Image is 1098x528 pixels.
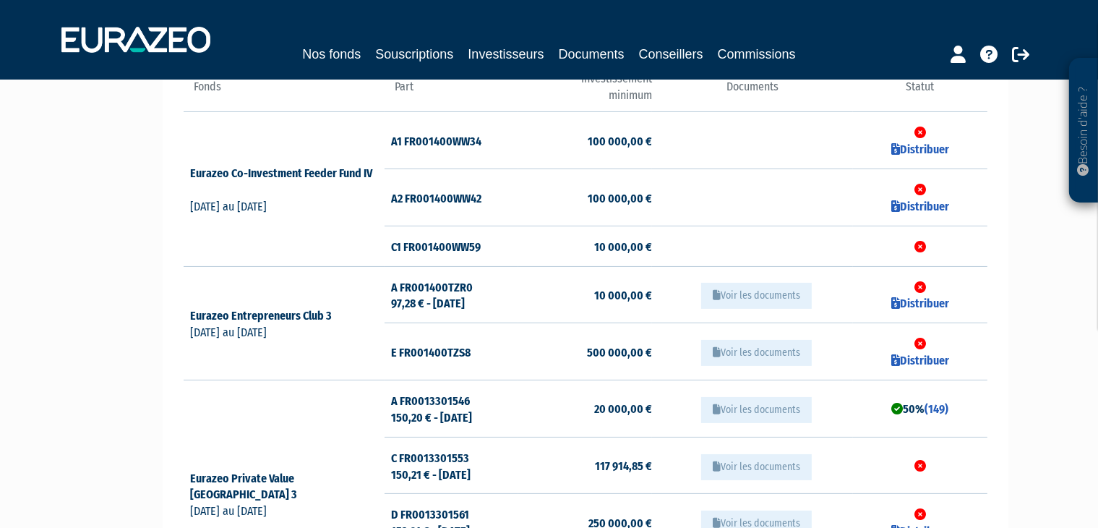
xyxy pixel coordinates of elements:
a: Nos fonds [302,44,361,64]
td: 10 000,00 € [518,266,652,323]
p: Besoin d'aide ? [1076,66,1092,196]
a: Investisseurs [468,44,544,64]
a: Distribuer [891,142,949,156]
td: C FR0013301553 150,21 € - [DATE] [385,437,518,494]
span: [DATE] au [DATE] [191,200,267,213]
td: 117 914,85 € [518,437,652,494]
a: Conseillers [639,44,703,64]
button: Voir les documents [701,454,812,480]
a: Eurazeo Entrepreneurs Club 3 [191,309,346,323]
th: Fonds [184,71,385,112]
td: 20 000,00 € [518,380,652,437]
button: Voir les documents [701,340,812,366]
td: A1 FR001400WW34 [385,112,518,169]
a: Distribuer [891,297,949,310]
td: A FR001400TZR0 97,28 € - [DATE] [385,266,518,323]
th: Investissement minimum [518,71,652,112]
img: 1732889491-logotype_eurazeo_blanc_rvb.png [61,27,210,53]
td: A FR0013301546 150,20 € - [DATE] [385,380,518,437]
td: E FR001400TZS8 [385,323,518,380]
a: Souscriptions [375,44,453,64]
a: (149) [925,402,948,416]
th: Statut [853,71,987,112]
th: Part [385,71,518,112]
td: 50% [853,380,987,437]
a: Documents [559,44,625,64]
a: Distribuer [891,200,949,213]
span: [DATE] au [DATE] [191,504,267,518]
td: 10 000,00 € [518,226,652,266]
a: Eurazeo Private Value [GEOGRAPHIC_DATA] 3 [191,472,311,502]
a: Distribuer [891,354,949,367]
button: Voir les documents [701,283,812,309]
a: Commissions [718,44,796,64]
td: 100 000,00 € [518,169,652,226]
td: C1 FR001400WW59 [385,226,518,266]
td: A2 FR001400WW42 [385,169,518,226]
td: 500 000,00 € [518,323,652,380]
span: [DATE] au [DATE] [191,325,267,339]
button: Voir les documents [701,397,812,423]
td: 100 000,00 € [518,112,652,169]
th: Documents [652,71,853,112]
a: Eurazeo Co-Investment Feeder Fund IV [191,166,373,197]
